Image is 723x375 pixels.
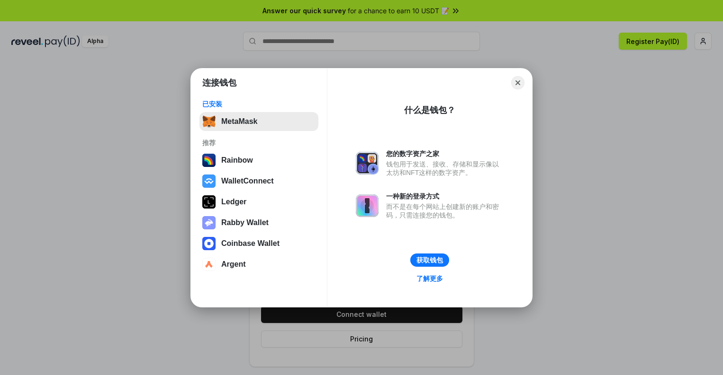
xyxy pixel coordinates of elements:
img: svg+xml,%3Csvg%20width%3D%2228%22%20height%3D%2228%22%20viewBox%3D%220%200%2028%2028%22%20fill%3D... [202,174,216,188]
div: Argent [221,260,246,269]
div: 什么是钱包？ [404,105,455,116]
img: svg+xml,%3Csvg%20width%3D%2228%22%20height%3D%2228%22%20viewBox%3D%220%200%2028%2028%22%20fill%3D... [202,237,216,250]
button: Coinbase Wallet [199,234,318,253]
div: 而不是在每个网站上创建新的账户和密码，只需连接您的钱包。 [386,202,504,219]
div: 钱包用于发送、接收、存储和显示像以太坊和NFT这样的数字资产。 [386,160,504,177]
div: 已安装 [202,100,316,108]
img: svg+xml,%3Csvg%20xmlns%3D%22http%3A%2F%2Fwww.w3.org%2F2000%2Fsvg%22%20fill%3D%22none%22%20viewBox... [202,216,216,229]
div: Rabby Wallet [221,218,269,227]
img: svg+xml,%3Csvg%20width%3D%2228%22%20height%3D%2228%22%20viewBox%3D%220%200%2028%2028%22%20fill%3D... [202,258,216,271]
div: Rainbow [221,156,253,165]
button: 获取钱包 [410,253,449,267]
img: svg+xml,%3Csvg%20width%3D%22120%22%20height%3D%22120%22%20viewBox%3D%220%200%20120%20120%22%20fil... [202,154,216,167]
div: 一种新的登录方式 [386,192,504,201]
img: svg+xml,%3Csvg%20xmlns%3D%22http%3A%2F%2Fwww.w3.org%2F2000%2Fsvg%22%20fill%3D%22none%22%20viewBox... [356,152,379,174]
img: svg+xml,%3Csvg%20xmlns%3D%22http%3A%2F%2Fwww.w3.org%2F2000%2Fsvg%22%20fill%3D%22none%22%20viewBox... [356,194,379,217]
button: Argent [199,255,318,274]
a: 了解更多 [411,272,449,285]
img: svg+xml,%3Csvg%20fill%3D%22none%22%20height%3D%2233%22%20viewBox%3D%220%200%2035%2033%22%20width%... [202,115,216,128]
div: 了解更多 [416,274,443,283]
button: WalletConnect [199,172,318,191]
div: 获取钱包 [416,256,443,264]
div: Ledger [221,198,246,206]
div: WalletConnect [221,177,274,185]
button: Ledger [199,192,318,211]
button: Rainbow [199,151,318,170]
img: svg+xml,%3Csvg%20xmlns%3D%22http%3A%2F%2Fwww.w3.org%2F2000%2Fsvg%22%20width%3D%2228%22%20height%3... [202,195,216,209]
div: 您的数字资产之家 [386,149,504,158]
button: MetaMask [199,112,318,131]
div: Coinbase Wallet [221,239,280,248]
button: Close [511,76,524,89]
div: MetaMask [221,117,257,126]
button: Rabby Wallet [199,213,318,232]
h1: 连接钱包 [202,77,236,88]
div: 推荐 [202,139,316,147]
